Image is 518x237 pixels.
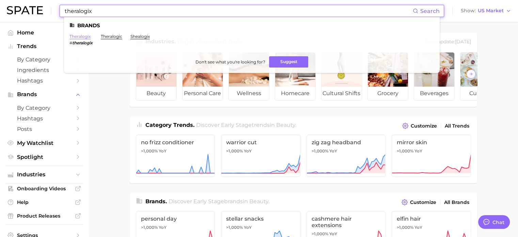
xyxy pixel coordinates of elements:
span: Spotlight [17,154,72,160]
span: YoY [329,148,337,154]
a: Home [5,27,83,38]
a: theralogix [69,34,91,39]
a: All Trends [443,121,471,131]
span: by Category [17,105,72,111]
a: beauty [136,52,177,101]
a: by Category [5,103,83,113]
span: YoY [159,148,167,154]
span: by Category [17,56,72,63]
a: theralogic [101,34,122,39]
span: Customize [410,199,436,205]
span: >1,000% [226,225,243,230]
span: Product Releases [17,213,72,219]
button: ShowUS Market [459,6,513,15]
span: >1,000% [397,148,413,153]
span: beauty [136,87,176,100]
span: My Watchlist [17,140,72,146]
span: Don't see what you're looking for? [195,59,265,64]
span: personal care [183,87,223,100]
a: homecare [275,52,316,101]
span: YoY [329,231,337,237]
span: Customize [411,123,437,129]
span: >1,000% [312,231,328,236]
span: beauty [249,198,268,205]
a: Product Releases [5,211,83,221]
span: Industries [17,172,72,178]
a: Onboarding Videos [5,183,83,194]
button: Industries [5,169,83,180]
a: culinary [460,52,501,101]
span: YoY [244,225,252,230]
a: Help [5,197,83,207]
a: zig zag headband>1,000% YoY [307,135,386,177]
span: Hashtags [17,115,72,122]
span: YoY [159,225,167,230]
span: Discover Early Stage trends in . [196,122,296,128]
span: Search [420,8,440,14]
a: My Watchlist [5,138,83,148]
span: mirror skin [397,139,466,146]
a: mirror skin>1,000% YoY [392,135,471,177]
span: culinary [460,87,501,100]
span: Discover Early Stage brands in . [169,198,269,205]
span: >1,000% [226,148,243,153]
button: Suggest [269,56,308,68]
span: >1,000% [141,225,158,230]
span: homecare [275,87,315,100]
a: Spotlight [5,152,83,162]
span: YoY [414,225,422,230]
input: Search here for a brand, industry, or ingredient [64,5,413,17]
a: wellness [229,52,269,101]
a: Posts [5,124,83,134]
a: warrior cut>1,000% YoY [221,135,300,177]
a: by Category [5,54,83,65]
span: Brands [17,91,72,98]
span: >1,000% [141,148,158,153]
span: >1,000% [312,148,328,153]
span: Brands . [145,198,167,205]
span: cashmere hair extensions [312,216,381,228]
span: YoY [414,148,422,154]
span: YoY [244,148,252,154]
span: beauty [276,122,295,128]
span: >1,000% [397,225,413,230]
li: Brands [69,23,434,28]
span: Help [17,199,72,205]
a: shealogix [130,34,150,39]
button: Customize [401,121,438,131]
img: SPATE [7,6,43,14]
a: grocery [367,52,408,101]
span: no frizz conditioner [141,139,210,146]
span: Trends [17,43,72,49]
button: Customize [400,197,438,207]
span: Ingredients [17,67,72,73]
span: stellar snacks [226,216,295,222]
span: beverages [414,87,454,100]
a: personal care [182,52,223,101]
button: Brands [5,89,83,100]
em: theralogix [72,40,93,45]
a: cultural shifts [321,52,362,101]
button: Trends [5,41,83,51]
span: wellness [229,87,269,100]
span: zig zag headband [312,139,381,146]
a: All Brands [442,198,471,207]
span: All Brands [444,199,469,205]
span: elfin hair [397,216,466,222]
span: Onboarding Videos [17,186,72,192]
span: US Market [478,9,504,13]
a: beverages [414,52,455,101]
span: Posts [17,126,72,132]
span: All Trends [445,123,469,129]
div: Data update: [DATE] [424,38,471,47]
a: Ingredients [5,65,83,75]
span: Show [461,9,476,13]
button: Scroll Right [467,70,475,78]
a: Hashtags [5,113,83,124]
span: cultural shifts [321,87,362,100]
span: Home [17,29,72,36]
a: no frizz conditioner>1,000% YoY [136,135,215,177]
span: # [69,40,72,45]
span: grocery [368,87,408,100]
span: Category Trends . [145,122,194,128]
